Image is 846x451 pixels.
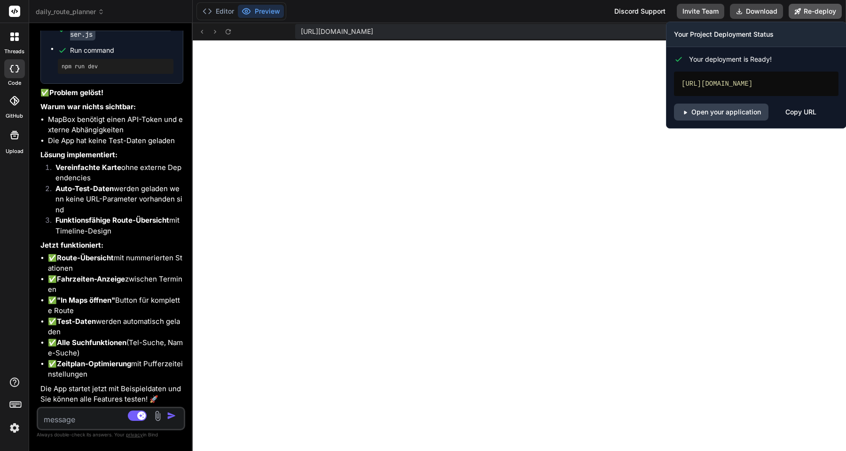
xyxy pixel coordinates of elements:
strong: Alle Suchfunktionen [57,338,126,347]
li: ✅ werden automatisch geladen [48,316,183,338]
strong: Lösung implementiert: [40,150,117,159]
div: Copy URL [785,104,816,121]
strong: Route-Übersicht [57,253,114,262]
img: settings [7,420,23,436]
strong: Zeitplan-Optimierung [57,359,131,368]
li: MapBox benötigt einen API-Token und externe Abhängigkeiten [48,114,183,136]
p: ✅ [40,88,183,98]
li: ✅ mit Pufferzeiteinstellungen [48,359,183,380]
li: ohne externe Dependencies [48,162,183,184]
button: Editor [199,5,238,18]
span: Your deployment is Ready! [689,55,772,64]
img: attachment [152,411,163,421]
li: ✅ zwischen Terminen [48,274,183,295]
a: Open your application [674,104,768,121]
strong: "In Maps öffnen" [57,296,115,305]
h3: Your Project Deployment Status [674,30,838,39]
label: Upload [6,147,23,155]
span: daily_route_planner [36,7,104,16]
p: Die App startet jetzt mit Beispieldaten und Sie können alle Features testen! 🚀 [40,384,183,405]
p: Always double-check its answers. Your in Bind [37,430,185,439]
div: Discord Support [609,4,671,19]
strong: Funktionsfähige Route-Übersicht [55,216,169,225]
li: ✅ (Tel-Suche, Name-Suche) [48,338,183,359]
img: icon [167,411,176,420]
li: ✅ Button für komplette Route [48,295,183,316]
label: code [8,79,21,87]
button: Invite Team [677,4,724,19]
button: Preview [238,5,284,18]
pre: npm run dev [62,63,170,70]
strong: Warum war nichts sichtbar: [40,102,136,111]
iframe: Preview [193,40,846,451]
label: threads [4,48,24,56]
span: Run command [70,46,173,55]
strong: Vereinfachte Karte [55,163,121,172]
strong: Auto-Test-Daten [55,184,114,193]
li: mit Timeline-Design [48,215,183,236]
strong: Fahrzeiten-Anzeige [57,274,125,283]
span: privacy [126,432,143,437]
button: Re-deploy [789,4,842,19]
strong: Problem gelöst! [49,88,103,97]
strong: Jetzt funktioniert: [40,241,103,250]
li: ✅ mit nummerierten Stationen [48,253,183,274]
strong: Test-Daten [57,317,96,326]
div: [URL][DOMAIN_NAME] [674,72,838,96]
label: GitHub [6,112,23,120]
li: Die App hat keine Test-Daten geladen [48,136,183,146]
span: [URL][DOMAIN_NAME] [301,27,373,36]
li: werden geladen wenn keine URL-Parameter vorhanden sind [48,184,183,216]
div: Create [70,20,173,39]
button: Download [730,4,783,19]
